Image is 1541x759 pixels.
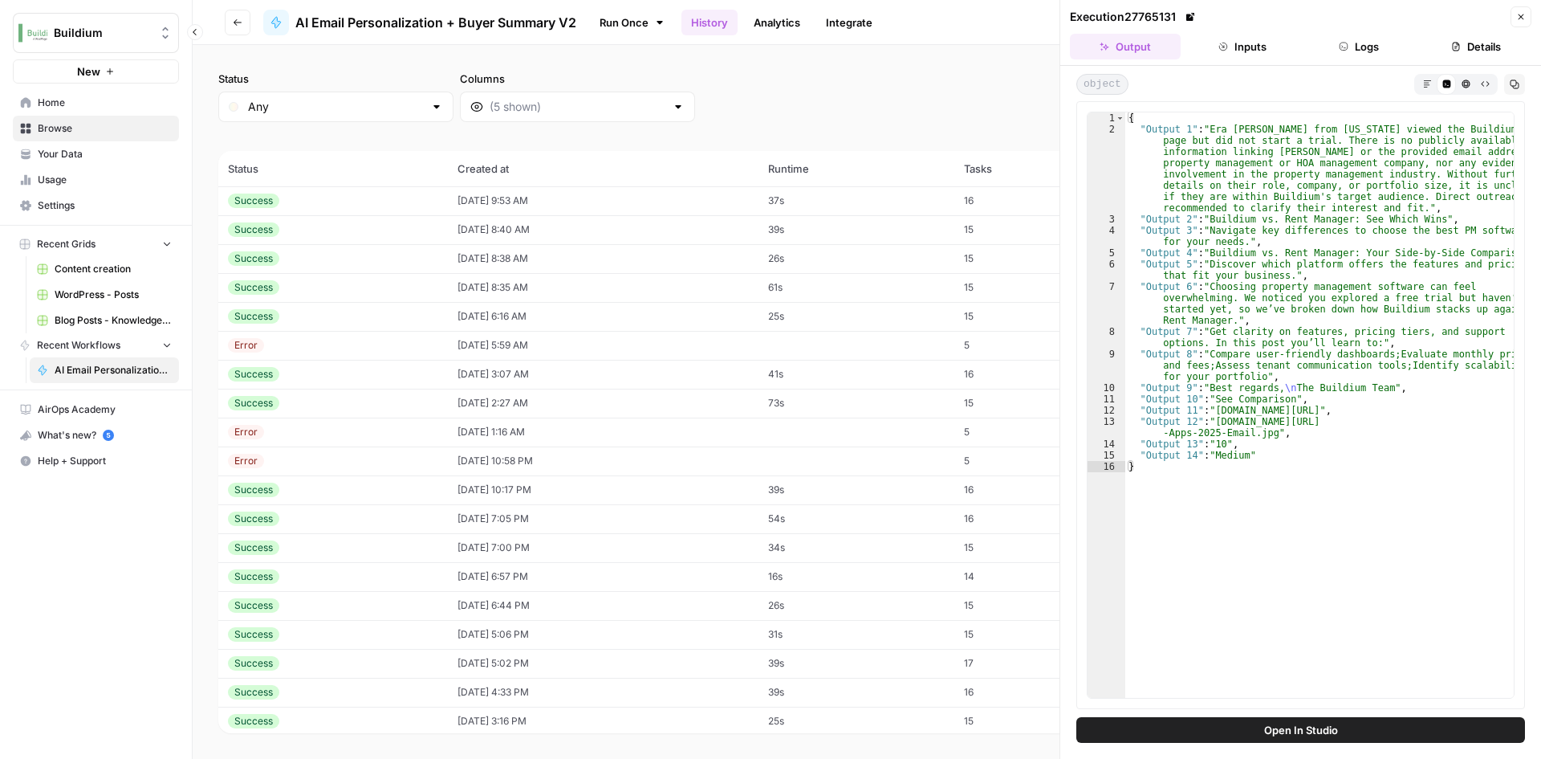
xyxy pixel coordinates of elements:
td: 61s [758,273,954,302]
div: Success [228,483,279,497]
td: 15 [954,215,1108,244]
div: 10 [1088,382,1125,394]
div: Success [228,251,279,266]
td: [DATE] 6:16 AM [448,302,758,331]
div: 5 [1088,247,1125,259]
button: Recent Grids [13,232,179,256]
label: Columns [460,71,695,87]
span: Your Data [38,147,172,161]
div: 2 [1088,124,1125,214]
a: Integrate [816,10,882,35]
input: (5 shown) [490,99,665,115]
span: Settings [38,198,172,213]
td: 5 [954,418,1108,447]
td: [DATE] 5:02 PM [448,649,758,678]
td: 26s [758,244,954,273]
td: 31s [758,620,954,649]
td: 15 [954,533,1108,562]
td: 37s [758,186,954,215]
a: Run Once [589,9,675,36]
span: Blog Posts - Knowledge Base.csv [55,313,172,328]
td: 15 [954,620,1108,649]
td: 54s [758,504,954,533]
th: Tasks [954,151,1108,186]
td: [DATE] 9:53 AM [448,186,758,215]
img: Buildium Logo [18,18,47,47]
span: Browse [38,121,172,136]
td: 15 [954,389,1108,418]
div: Success [228,309,279,324]
div: 6 [1088,259,1125,281]
td: 41s [758,360,954,389]
div: Success [228,656,279,671]
span: (107 records) [218,122,1515,151]
text: 5 [106,431,110,439]
a: Blog Posts - Knowledge Base.csv [30,308,179,333]
input: Any [248,99,424,115]
td: 15 [954,244,1108,273]
div: 9 [1088,349,1125,382]
div: Execution 27765131 [1070,9,1198,25]
td: 5 [954,331,1108,360]
div: Success [228,396,279,410]
a: Usage [13,167,179,193]
div: Success [228,569,279,584]
button: Workspace: Buildium [13,13,179,53]
td: 39s [758,215,954,244]
button: New [13,59,179,84]
button: Help + Support [13,448,179,474]
td: [DATE] 2:27 AM [448,389,758,418]
td: [DATE] 7:00 PM [448,533,758,562]
div: Error [228,425,264,439]
td: 16 [954,678,1108,707]
div: 13 [1088,416,1125,439]
button: Inputs [1187,34,1298,59]
label: Status [218,71,453,87]
span: Toggle code folding, rows 1 through 16 [1116,112,1124,124]
td: [DATE] 10:58 PM [448,447,758,475]
td: [DATE] 6:57 PM [448,562,758,591]
th: Runtime [758,151,954,186]
button: Details [1421,34,1531,59]
td: 16 [954,475,1108,504]
span: Recent Grids [37,237,96,251]
span: AI Email Personalization + Buyer Summary V2 [55,363,172,377]
th: Created at [448,151,758,186]
span: Help + Support [38,454,172,468]
div: Success [228,367,279,382]
td: 25s [758,707,954,736]
td: 16 [954,186,1108,215]
a: Browse [13,116,179,141]
div: Success [228,598,279,613]
div: 16 [1088,461,1125,472]
a: Analytics [744,10,810,35]
a: AI Email Personalization + Buyer Summary V2 [30,357,179,383]
a: 5 [103,430,114,441]
td: [DATE] 8:35 AM [448,273,758,302]
span: Recent Workflows [37,338,120,353]
a: Your Data [13,141,179,167]
th: Status [218,151,448,186]
td: 15 [954,707,1108,736]
a: History [681,10,738,35]
td: [DATE] 7:05 PM [448,504,758,533]
a: AirOps Academy [13,397,179,422]
span: Content creation [55,262,172,276]
div: 4 [1088,225,1125,247]
span: WordPress - Posts [55,288,172,302]
td: 5 [954,447,1108,475]
td: 14 [954,562,1108,591]
div: 11 [1088,394,1125,405]
td: [DATE] 3:16 PM [448,707,758,736]
a: Settings [13,193,179,218]
div: Success [228,194,279,208]
td: 16 [954,504,1108,533]
div: 7 [1088,281,1125,326]
button: Logs [1304,34,1415,59]
a: Content creation [30,256,179,282]
td: 16s [758,562,954,591]
button: Recent Workflows [13,333,179,357]
div: Success [228,541,279,555]
div: 8 [1088,326,1125,349]
button: What's new? 5 [13,422,179,448]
